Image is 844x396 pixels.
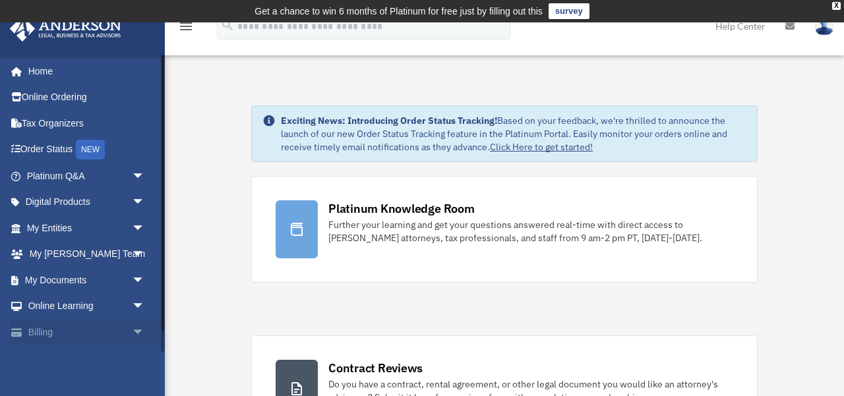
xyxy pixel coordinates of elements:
a: Platinum Knowledge Room Further your learning and get your questions answered real-time with dire... [251,176,758,283]
a: Order StatusNEW [9,136,165,163]
div: close [832,2,841,10]
a: Tax Organizers [9,110,165,136]
a: Platinum Q&Aarrow_drop_down [9,163,165,189]
a: My [PERSON_NAME] Teamarrow_drop_down [9,241,165,268]
span: arrow_drop_down [132,189,158,216]
a: Home [9,58,158,84]
strong: Exciting News: Introducing Order Status Tracking! [281,115,497,127]
a: My Documentsarrow_drop_down [9,267,165,293]
a: Online Learningarrow_drop_down [9,293,165,320]
img: User Pic [814,16,834,36]
a: Digital Productsarrow_drop_down [9,189,165,215]
a: My Entitiesarrow_drop_down [9,215,165,241]
span: arrow_drop_down [132,267,158,294]
div: Get a chance to win 6 months of Platinum for free just by filling out this [255,3,543,19]
a: Click Here to get started! [490,141,593,153]
div: Based on your feedback, we're thrilled to announce the launch of our new Order Status Tracking fe... [281,114,746,154]
div: Further your learning and get your questions answered real-time with direct access to [PERSON_NAM... [328,218,733,244]
span: arrow_drop_down [132,293,158,320]
img: Anderson Advisors Platinum Portal [6,16,125,42]
div: Contract Reviews [328,360,423,376]
a: Online Ordering [9,84,165,111]
a: Events Calendar [9,345,165,372]
span: arrow_drop_down [132,241,158,268]
i: search [220,18,235,32]
a: survey [549,3,589,19]
span: arrow_drop_down [132,319,158,346]
div: Platinum Knowledge Room [328,200,475,217]
span: arrow_drop_down [132,215,158,242]
i: menu [178,18,194,34]
span: arrow_drop_down [132,163,158,190]
a: menu [178,23,194,34]
div: NEW [76,140,105,159]
a: Billingarrow_drop_down [9,319,165,345]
